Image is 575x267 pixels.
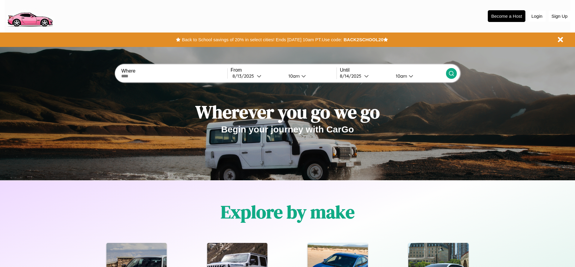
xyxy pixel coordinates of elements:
div: 8 / 13 / 2025 [232,73,257,79]
h1: Explore by make [221,200,355,224]
button: 10am [391,73,446,79]
button: Login [528,11,546,22]
button: Become a Host [488,10,525,22]
label: Where [121,68,227,74]
button: 10am [284,73,337,79]
img: logo [5,3,55,28]
div: 10am [285,73,301,79]
label: Until [340,67,446,73]
div: 8 / 14 / 2025 [340,73,364,79]
label: From [231,67,337,73]
button: Sign Up [549,11,570,22]
div: 10am [393,73,409,79]
button: 8/13/2025 [231,73,284,79]
b: BACK2SCHOOL20 [343,37,383,42]
button: Back to School savings of 20% in select cities! Ends [DATE] 10am PT.Use code: [180,36,343,44]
